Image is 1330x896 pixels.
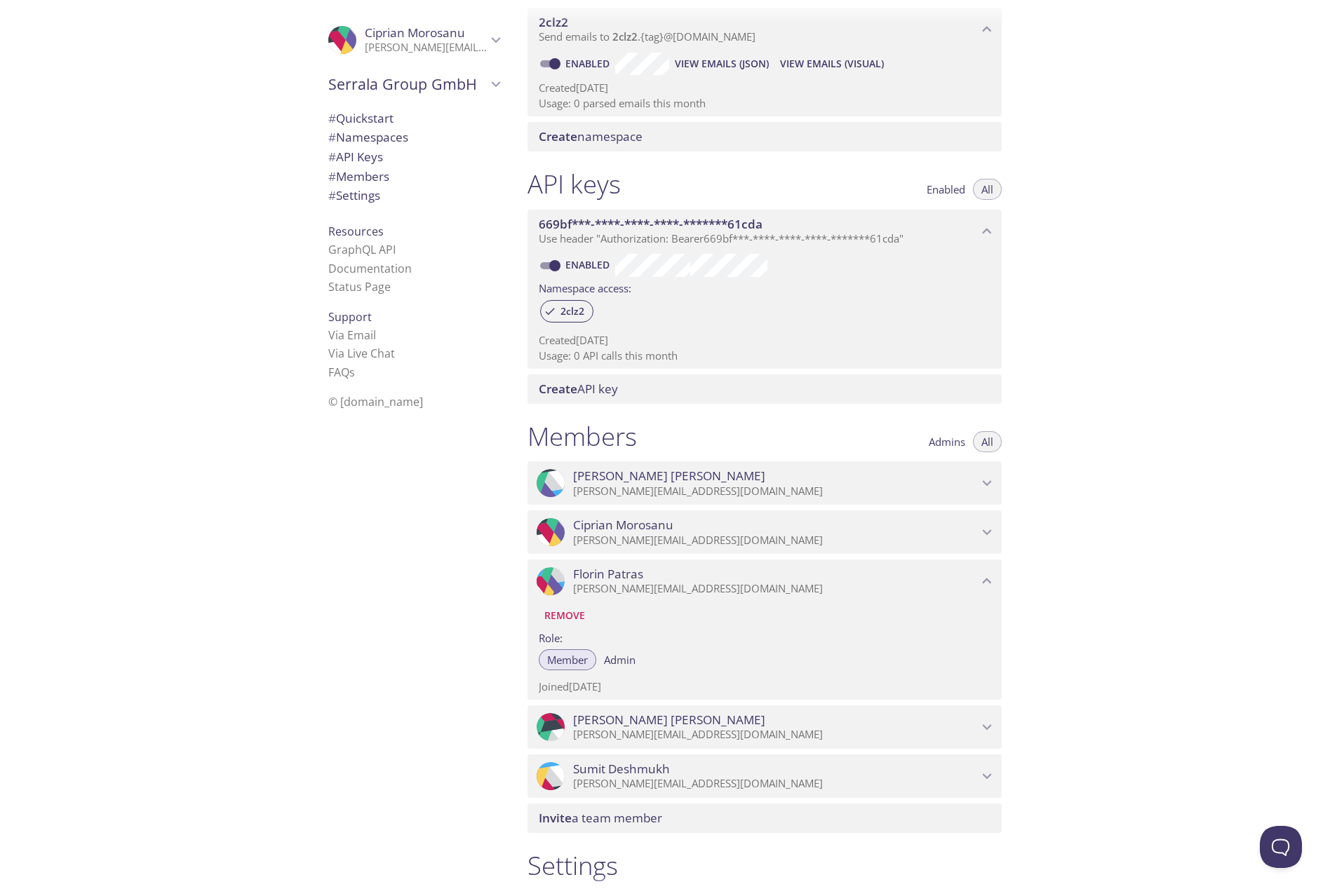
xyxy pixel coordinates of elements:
span: Sumit Deshmukh [573,761,670,777]
span: Serrala Group GmbH [328,74,487,94]
p: [PERSON_NAME][EMAIL_ADDRESS][DOMAIN_NAME] [573,728,978,742]
a: FAQ [328,365,355,380]
span: Remove [544,607,585,624]
div: Namespaces [317,128,511,147]
span: Invite [539,810,572,826]
div: Malen Rearte [528,705,1002,749]
button: View Emails (JSON) [669,53,774,75]
a: Via Live Chat [328,346,395,361]
span: API Keys [328,149,383,165]
div: Florin Patras [528,559,1002,603]
h1: API keys [528,168,621,200]
span: Send emails to . {tag} @[DOMAIN_NAME] [539,29,755,43]
div: Serrala Group GmbH [317,66,511,102]
div: Create API Key [528,374,1002,404]
a: Via Email [328,327,376,343]
button: View Emails (Visual) [774,53,889,75]
p: [PERSON_NAME][EMAIL_ADDRESS][DOMAIN_NAME] [573,582,978,596]
a: Documentation [328,261,412,276]
div: Ciprian Morosanu [528,510,1002,554]
span: [PERSON_NAME] [PERSON_NAME] [573,712,765,728]
div: Quickstart [317,109,511,128]
span: View Emails (Visual) [780,55,884,72]
span: namespace [539,128,643,144]
span: Ciprian Morosanu [365,25,465,41]
p: [PERSON_NAME][EMAIL_ADDRESS][DOMAIN_NAME] [573,777,978,791]
div: Invite a team member [528,803,1002,833]
span: Settings [328,187,380,203]
div: 2clz2 namespace [528,8,1002,51]
h1: Members [528,421,637,452]
a: Enabled [563,57,615,70]
button: Admins [920,431,974,452]
iframe: Help Scout Beacon - Open [1260,826,1302,868]
span: 2clz2 [612,29,638,43]
span: Ciprian Morosanu [573,517,673,533]
div: Sumit Deshmukh [528,754,1002,798]
p: [PERSON_NAME][EMAIL_ADDRESS][DOMAIN_NAME] [365,41,487,55]
div: Ciprian Morosanu [317,17,511,63]
div: Gurmeet Singh [528,461,1002,505]
span: # [328,149,336,165]
p: Created [DATE] [539,333,990,348]
div: 2clz2 [540,300,593,323]
span: # [328,129,336,145]
span: © [DOMAIN_NAME] [328,394,423,409]
p: Usage: 0 API calls this month [539,348,990,363]
span: Quickstart [328,110,394,126]
a: GraphQL API [328,242,396,257]
button: Member [539,649,596,670]
span: [PERSON_NAME] [PERSON_NAME] [573,468,765,484]
span: Create [539,381,577,397]
span: # [328,187,336,203]
button: All [973,431,1002,452]
div: Create namespace [528,122,1002,151]
button: Enabled [918,179,974,200]
a: Status Page [328,279,391,294]
p: [PERSON_NAME][EMAIL_ADDRESS][DOMAIN_NAME] [573,534,978,548]
span: Resources [328,224,384,239]
div: API Keys [317,147,511,167]
span: Members [328,168,389,184]
p: Created [DATE] [539,81,990,95]
span: Create [539,128,577,144]
button: All [973,179,1002,200]
span: # [328,168,336,184]
label: Namespace access: [539,277,631,297]
span: a team member [539,810,662,826]
div: Team Settings [317,186,511,205]
div: Members [317,167,511,186]
a: Enabled [563,258,615,271]
span: Support [328,309,372,325]
button: Remove [539,604,591,627]
span: API key [539,381,618,397]
span: 2clz2 [552,305,593,318]
p: Joined [DATE] [539,679,990,694]
label: Role: [539,627,990,647]
h1: Settings [528,850,1002,881]
button: Admin [596,649,644,670]
span: s [349,365,355,380]
p: [PERSON_NAME][EMAIL_ADDRESS][DOMAIN_NAME] [573,484,978,498]
p: Usage: 0 parsed emails this month [539,96,990,111]
span: Namespaces [328,129,408,145]
span: View Emails (JSON) [675,55,769,72]
span: Florin Patras [573,566,643,582]
span: # [328,110,336,126]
